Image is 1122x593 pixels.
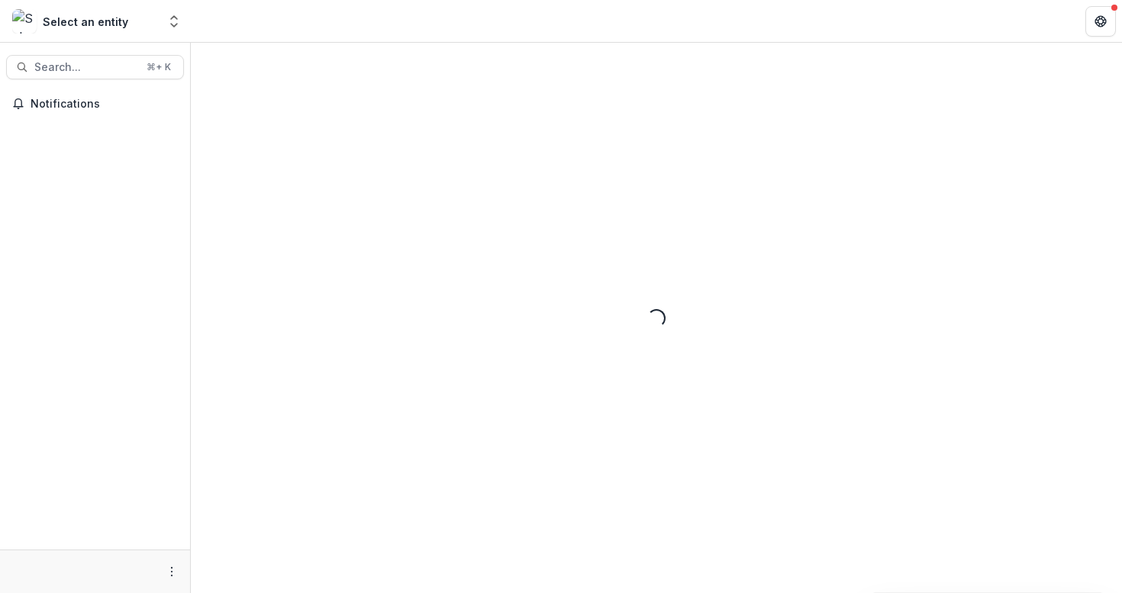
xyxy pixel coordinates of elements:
[43,14,128,30] div: Select an entity
[1085,6,1116,37] button: Get Help
[34,61,137,74] span: Search...
[6,92,184,116] button: Notifications
[163,562,181,581] button: More
[163,6,185,37] button: Open entity switcher
[31,98,178,111] span: Notifications
[6,55,184,79] button: Search...
[12,9,37,34] img: Select an entity
[143,59,174,76] div: ⌘ + K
